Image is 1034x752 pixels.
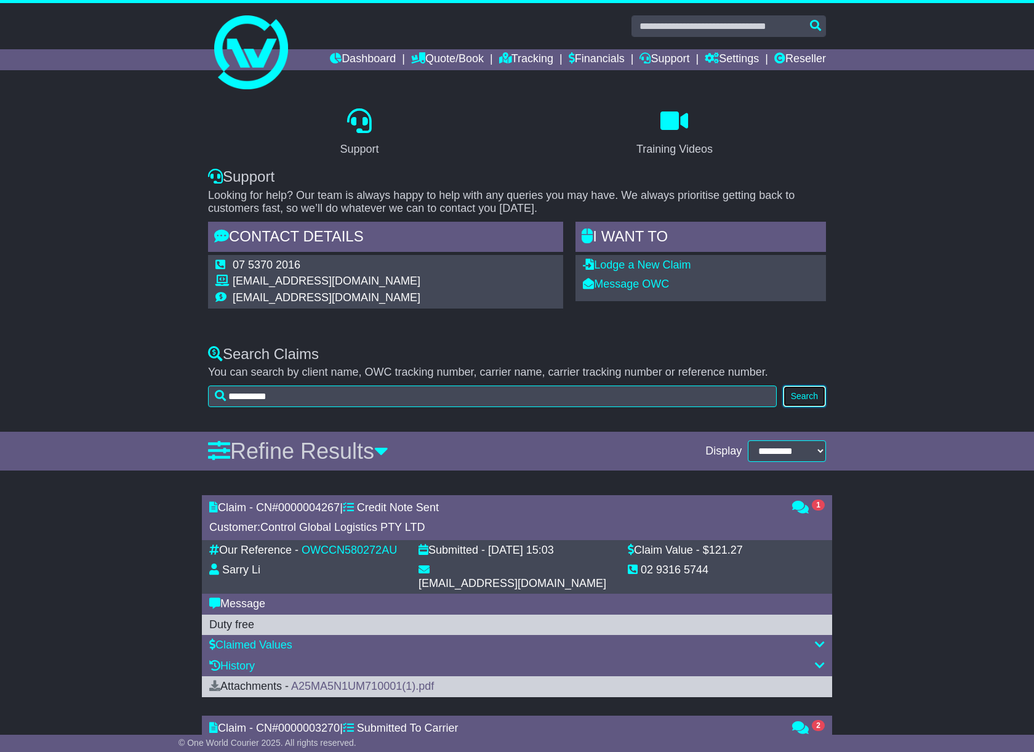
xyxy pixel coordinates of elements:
a: 2 [792,722,825,734]
a: Message OWC [583,278,669,290]
a: Claimed Values [209,639,292,651]
div: Training Videos [636,141,713,158]
a: Lodge a New Claim [583,259,691,271]
a: 1 [792,502,825,514]
button: Search [783,386,826,407]
div: 02 9316 5744 [641,564,708,577]
td: [EMAIL_ADDRESS][DOMAIN_NAME] [233,275,420,291]
a: Reseller [774,49,826,70]
a: Tracking [499,49,553,70]
a: Dashboard [330,49,396,70]
a: Support [639,49,689,70]
div: [DATE] 15:03 [488,544,554,557]
div: Our Reference - [209,544,299,557]
div: Claim - CN# | [209,501,780,515]
div: Search Claims [208,346,826,363]
div: [EMAIL_ADDRESS][DOMAIN_NAME] [419,577,606,591]
div: Sarry Li [222,564,260,577]
div: Contact Details [208,222,563,255]
a: OWCCN580272AU [302,544,397,556]
div: Submitted - [419,544,485,557]
div: Support [340,141,379,158]
div: $121.27 [703,544,743,557]
div: Message [209,597,825,611]
td: 07 5370 2016 [233,259,420,275]
p: Looking for help? Our team is always happy to help with any queries you may have. We always prior... [208,189,826,216]
a: Settings [705,49,759,70]
a: Support [332,104,387,162]
a: Quote/Book [411,49,484,70]
span: Credit Note Sent [357,501,439,514]
div: Customer: [209,521,780,535]
span: 0000004267 [278,501,340,514]
span: 2 [812,720,825,731]
div: History [209,660,825,673]
span: Display [705,445,742,458]
div: Claim - CN# | [209,722,780,735]
span: Attachments - [209,680,289,692]
a: Training Videos [628,104,721,162]
p: You can search by client name, OWC tracking number, carrier name, carrier tracking number or refe... [208,366,826,379]
span: Control Global Logistics PTY LTD [260,521,425,533]
span: Submitted To Carrier [357,722,459,734]
div: I WANT to [575,222,826,255]
span: © One World Courier 2025. All rights reserved. [178,738,356,748]
a: History [209,660,255,672]
td: [EMAIL_ADDRESS][DOMAIN_NAME] [233,291,420,305]
span: 0000003270 [278,722,340,734]
a: Financials [569,49,625,70]
div: Claimed Values [209,639,825,652]
span: 1 [812,499,825,511]
a: Refine Results [208,439,388,464]
div: Duty free [209,618,825,632]
div: Support [208,168,826,186]
div: Claim Value - [628,544,700,557]
a: A25MA5N1UM710001(1).pdf [291,680,434,692]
